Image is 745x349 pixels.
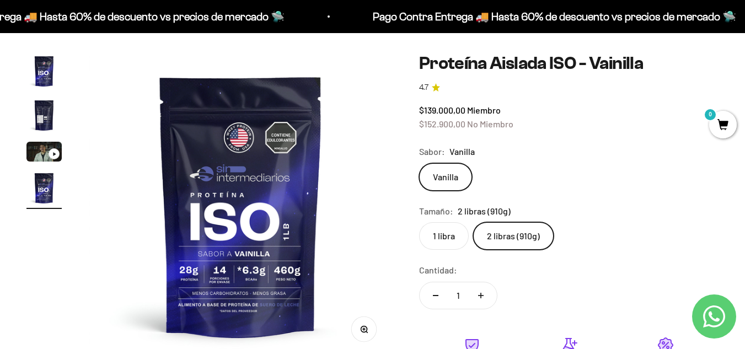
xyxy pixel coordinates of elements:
mark: 0 [704,108,717,121]
button: Reducir cantidad [420,282,452,309]
a: 0 [709,120,737,132]
a: 4.74.7 de 5.0 estrellas [419,82,719,94]
button: Aumentar cantidad [465,282,497,309]
h1: Proteína Aislada ISO - Vainilla [419,53,719,73]
label: Cantidad: [419,263,457,277]
button: Ir al artículo 2 [26,98,62,136]
span: $152.900,00 [419,119,465,129]
span: $139.000,00 [419,105,465,115]
span: No Miembro [467,119,513,129]
button: Ir al artículo 4 [26,170,62,209]
span: Miembro [467,105,501,115]
span: Vanilla [449,144,475,159]
img: Proteína Aislada ISO - Vainilla [26,53,62,89]
legend: Tamaño: [419,204,453,218]
button: Ir al artículo 1 [26,53,62,92]
img: Proteína Aislada ISO - Vainilla [26,170,62,206]
button: Ir al artículo 3 [26,142,62,165]
span: 4.7 [419,82,428,94]
img: Proteína Aislada ISO - Vainilla [26,98,62,133]
p: Pago Contra Entrega 🚚 Hasta 60% de descuento vs precios de mercado 🛸 [352,8,715,25]
span: 2 libras (910g) [458,204,511,218]
legend: Sabor: [419,144,445,159]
